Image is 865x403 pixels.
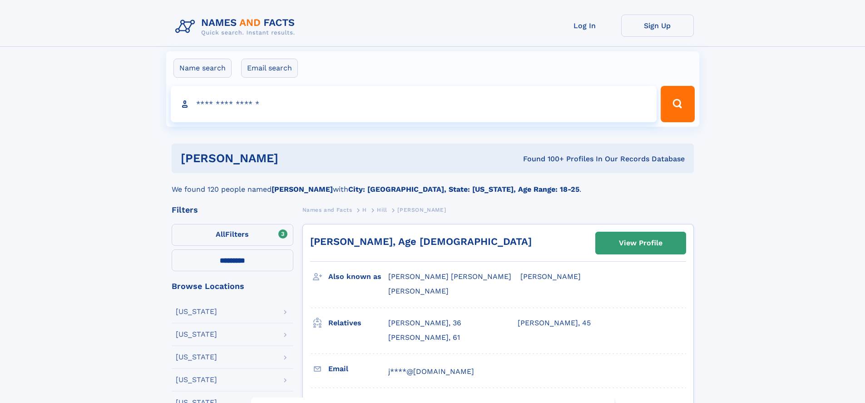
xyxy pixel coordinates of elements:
span: All [216,230,225,239]
a: [PERSON_NAME], 45 [518,318,591,328]
h3: Relatives [328,315,388,331]
div: Filters [172,206,293,214]
span: [PERSON_NAME] [520,272,581,281]
label: Filters [172,224,293,246]
label: Name search [173,59,232,78]
h3: Email [328,361,388,377]
a: [PERSON_NAME], 36 [388,318,461,328]
div: View Profile [619,233,662,254]
span: H [362,207,367,213]
span: [PERSON_NAME] [PERSON_NAME] [388,272,511,281]
span: [PERSON_NAME] [388,287,449,295]
div: [US_STATE] [176,331,217,338]
div: We found 120 people named with . [172,173,694,195]
input: search input [171,86,657,122]
h1: [PERSON_NAME] [181,153,401,164]
b: [PERSON_NAME] [272,185,333,194]
a: [PERSON_NAME], Age [DEMOGRAPHIC_DATA] [310,236,532,247]
a: Names and Facts [302,204,352,215]
span: Hill [377,207,387,213]
a: Log In [549,15,621,37]
a: [PERSON_NAME], 61 [388,333,460,343]
b: City: [GEOGRAPHIC_DATA], State: [US_STATE], Age Range: 18-25 [348,185,579,194]
a: H [362,204,367,215]
label: Email search [241,59,298,78]
span: [PERSON_NAME] [397,207,446,213]
a: Sign Up [621,15,694,37]
div: Browse Locations [172,282,293,290]
a: View Profile [596,232,686,254]
div: Found 100+ Profiles In Our Records Database [400,154,685,164]
a: Hill [377,204,387,215]
div: [US_STATE] [176,376,217,383]
h3: Also known as [328,269,388,284]
img: Logo Names and Facts [172,15,302,39]
div: [US_STATE] [176,308,217,315]
button: Search Button [661,86,694,122]
div: [US_STATE] [176,353,217,361]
